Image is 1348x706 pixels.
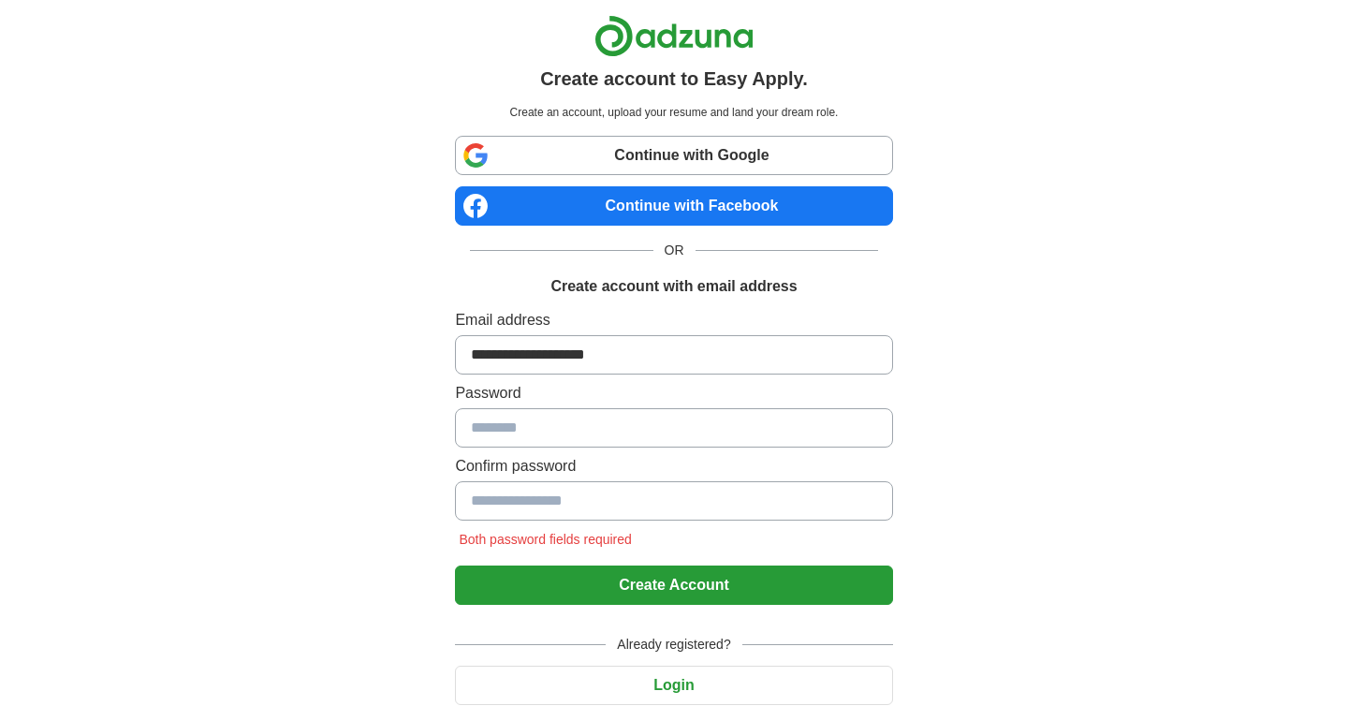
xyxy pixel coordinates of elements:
[653,241,696,260] span: OR
[540,65,808,93] h1: Create account to Easy Apply.
[550,275,797,298] h1: Create account with email address
[459,104,888,121] p: Create an account, upload your resume and land your dream role.
[455,455,892,478] label: Confirm password
[455,382,892,404] label: Password
[455,186,892,226] a: Continue with Facebook
[606,635,741,655] span: Already registered?
[455,677,892,693] a: Login
[455,532,635,547] span: Both password fields required
[455,136,892,175] a: Continue with Google
[455,666,892,705] button: Login
[455,309,892,331] label: Email address
[594,15,754,57] img: Adzuna logo
[455,566,892,605] button: Create Account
